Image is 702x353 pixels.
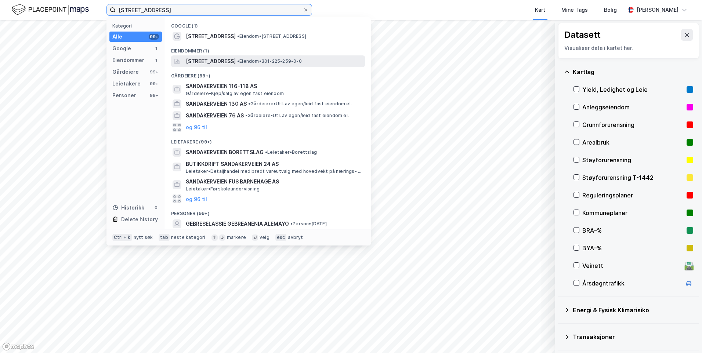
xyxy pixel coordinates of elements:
[112,56,144,65] div: Eiendommer
[12,3,89,16] img: logo.f888ab2527a4732fd821a326f86c7f29.svg
[186,123,207,132] button: og 96 til
[165,42,371,55] div: Eiendommer (1)
[245,113,349,119] span: Gårdeiere • Utl. av egen/leid fast eiendom el.
[2,342,35,351] a: Mapbox homepage
[237,33,306,39] span: Eiendom • [STREET_ADDRESS]
[275,234,287,241] div: esc
[227,234,246,240] div: markere
[248,101,352,107] span: Gårdeiere • Utl. av egen/leid fast eiendom el.
[288,234,303,240] div: avbryt
[260,234,269,240] div: velg
[582,120,684,129] div: Grunnforurensning
[112,23,162,29] div: Kategori
[149,69,159,75] div: 99+
[112,44,131,53] div: Google
[112,91,136,100] div: Personer
[265,149,267,155] span: •
[582,261,681,270] div: Veinett
[112,32,122,41] div: Alle
[582,156,684,164] div: Støyforurensning
[165,205,371,218] div: Personer (99+)
[604,6,617,14] div: Bolig
[237,58,302,64] span: Eiendom • 301-225-259-0-0
[149,34,159,40] div: 99+
[248,101,250,106] span: •
[186,111,244,120] span: SANDAKERVEIEN 76 AS
[582,244,684,252] div: BYA–%
[149,81,159,87] div: 99+
[237,58,239,64] span: •
[186,57,236,66] span: [STREET_ADDRESS]
[245,113,247,118] span: •
[564,44,693,52] div: Visualiser data i kartet her.
[535,6,545,14] div: Kart
[116,4,303,15] input: Søk på adresse, matrikkel, gårdeiere, leietakere eller personer
[573,332,693,341] div: Transaksjoner
[290,221,327,227] span: Person • [DATE]
[186,160,362,168] span: BUTIKKDRIFT SANDAKERVEIEN 24 AS
[186,186,260,192] span: Leietaker • Førskoleundervisning
[665,318,702,353] iframe: Chat Widget
[186,148,264,157] span: SANDAKERVEIEN BORETTSLAG
[582,208,684,217] div: Kommuneplaner
[637,6,679,14] div: [PERSON_NAME]
[153,57,159,63] div: 1
[582,191,684,200] div: Reguleringsplaner
[582,226,684,235] div: BRA–%
[186,99,247,108] span: SANDAKERVEIEN 130 AS
[186,32,236,41] span: [STREET_ADDRESS]
[290,221,293,226] span: •
[582,173,684,182] div: Støyforurensning T-1442
[237,33,239,39] span: •
[561,6,588,14] div: Mine Tags
[186,91,284,97] span: Gårdeiere • Kjøp/salg av egen fast eiendom
[112,68,139,76] div: Gårdeiere
[112,203,144,212] div: Historikk
[186,168,363,174] span: Leietaker • Detaljhandel med bredt vareutvalg med hovedvekt på nærings- og nytelsesmidler
[564,29,601,41] div: Datasett
[265,149,317,155] span: Leietaker • Borettslag
[582,103,684,112] div: Anleggseiendom
[186,194,207,203] button: og 96 til
[186,219,289,228] span: GEBRESELASSIE GEBREANENIA ALEMAYO
[186,82,362,91] span: SANDAKERVEIEN 116-118 AS
[112,79,141,88] div: Leietakere
[582,138,684,147] div: Arealbruk
[112,234,132,241] div: Ctrl + k
[684,261,694,270] div: 🛣️
[186,177,362,186] span: SANDAKERVEIEN FUS BARNEHAGE AS
[165,67,371,80] div: Gårdeiere (99+)
[171,234,206,240] div: neste kategori
[153,205,159,211] div: 0
[573,68,693,76] div: Kartlag
[582,85,684,94] div: Yield, Ledighet og Leie
[121,215,158,224] div: Delete history
[165,133,371,146] div: Leietakere (99+)
[134,234,153,240] div: nytt søk
[159,234,170,241] div: tab
[153,46,159,51] div: 1
[573,306,693,314] div: Energi & Fysisk Klimarisiko
[582,279,681,288] div: Årsdøgntrafikk
[165,17,371,30] div: Google (1)
[149,92,159,98] div: 99+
